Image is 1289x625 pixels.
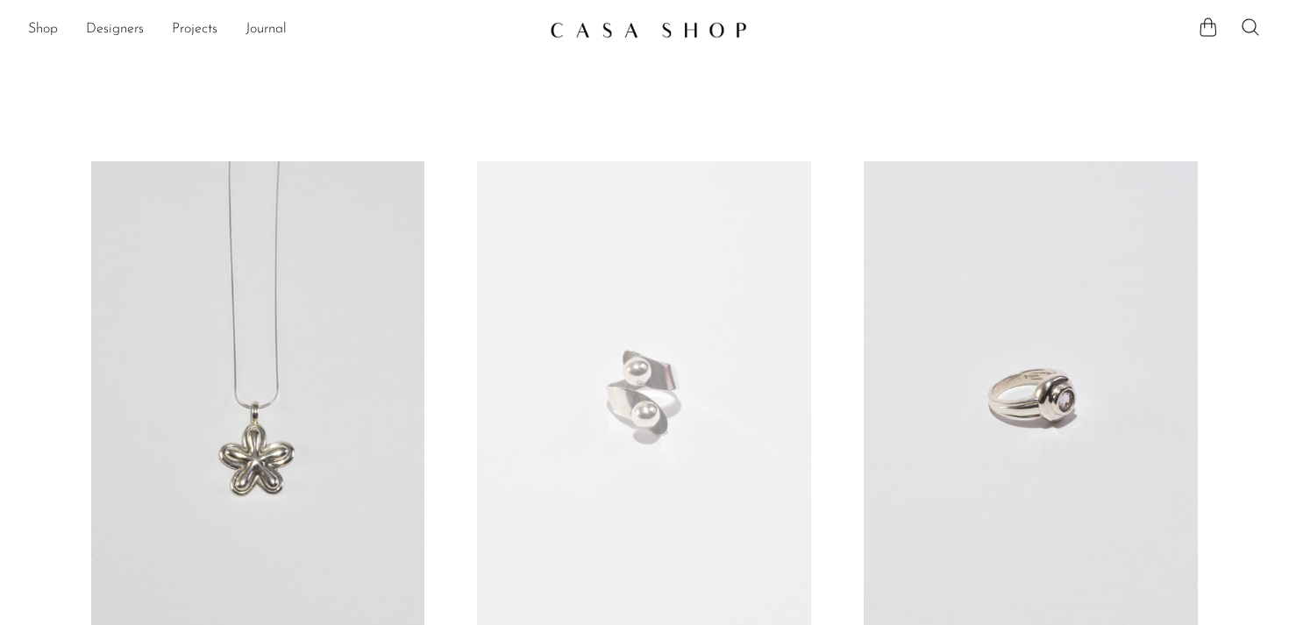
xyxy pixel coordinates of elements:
[246,18,287,41] a: Journal
[28,15,536,45] nav: Desktop navigation
[86,18,144,41] a: Designers
[172,18,217,41] a: Projects
[28,18,58,41] a: Shop
[28,15,536,45] ul: NEW HEADER MENU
